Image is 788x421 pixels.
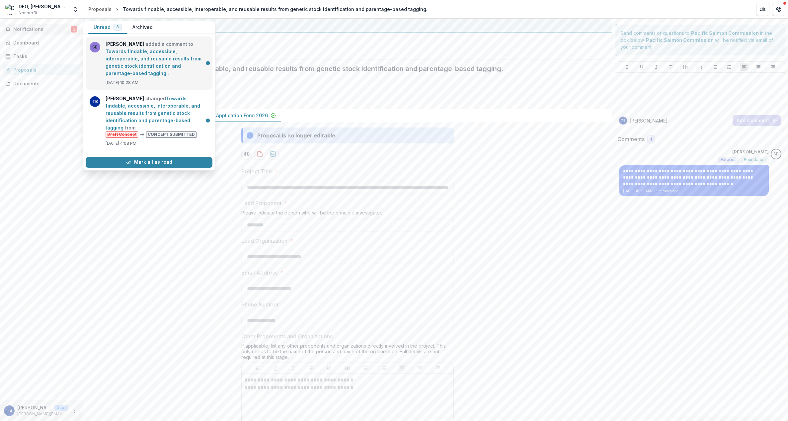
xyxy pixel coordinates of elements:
h2: Comments [617,136,645,142]
strong: Pacific Salmon Commission [646,37,714,43]
a: Documents [3,78,80,89]
a: Proposals [86,4,114,14]
button: Align Right [434,364,442,372]
button: Bullet List [361,364,369,372]
button: download-proposal [268,149,278,159]
span: External [721,157,737,162]
img: DFO, Sidney [5,4,16,15]
button: Open entity switcher [71,3,80,16]
div: DFO, [PERSON_NAME] [19,3,68,10]
button: Add Comment [733,115,781,126]
a: Dashboard [3,37,80,48]
button: Bullet List [711,63,719,71]
button: Heading 1 [681,63,689,71]
button: Strike [307,364,315,372]
span: Nonprofit [19,10,37,16]
button: Ordered List [725,63,733,71]
p: added a comment to . [106,41,208,77]
a: Tasks [3,51,80,62]
p: Other Proponents and Organizations [241,332,333,340]
p: Phone Number [241,300,279,308]
button: Underline [271,364,279,372]
p: [PERSON_NAME][EMAIL_ADDRESS][DOMAIN_NAME] [17,411,68,417]
p: [DATE] 10:28 AM • 33 minutes ago [623,189,765,194]
div: Proposal is no longer editable. [257,131,337,139]
button: Bold [623,63,631,71]
button: Align Left [740,63,748,71]
button: Italicize [652,63,660,71]
p: Project Title [241,167,272,175]
button: Heading 1 [325,364,333,372]
nav: breadcrumb [86,4,430,14]
button: download-proposal [255,149,265,159]
div: Proposals [88,6,112,13]
button: Preview e5e3b899-eb75-4a90-98af-77a965600eb9-0.pdf [241,149,252,159]
a: Towards findable, accessible, interoperable, and reusable results from genetic stock identificati... [106,96,200,130]
button: Align Center [416,364,424,372]
p: Lead Organization [241,237,287,245]
button: Unread [88,21,127,34]
button: Align Right [769,63,777,71]
div: Pacific Salmon Commission [88,21,606,29]
span: 3 [71,26,77,33]
span: Foundation [744,157,766,162]
div: Towards findable, accessible, interoperable, and reusable results from genetic stock identificati... [123,6,428,13]
button: More [71,407,79,415]
button: Get Help [772,3,785,16]
p: [PERSON_NAME] [630,117,668,124]
a: Proposals [3,64,80,75]
div: Tom Bird [621,119,625,122]
span: 3 [116,25,119,29]
div: Proposals [13,66,75,73]
button: Underline [638,63,646,71]
div: Sascha Bendt [773,152,779,156]
div: Please indicate the person who will be the principle investigator. [241,210,454,218]
p: User [54,405,68,411]
button: Ordered List [380,364,388,372]
button: Archived [127,21,158,34]
span: 1 [650,137,652,142]
p: [PERSON_NAME] [732,149,769,155]
div: Tom Bird [7,408,12,413]
p: [PERSON_NAME] [17,404,52,411]
button: Align Left [398,364,406,372]
button: Strike [667,63,675,71]
button: Heading 2 [344,364,352,372]
a: Towards findable, accessible, interoperable, and reusable results from genetic stock identificati... [106,48,201,76]
p: changed from [106,95,208,138]
button: Heading 2 [696,63,704,71]
div: If applicable, list any other proponents and organizations directly involved in the project. This... [241,343,454,363]
strong: Pacific Salmon Commission [691,30,759,36]
button: Mark all as read [86,157,212,168]
div: Tasks [13,53,75,60]
p: Email Address [241,269,277,277]
div: Dashboard [13,39,75,46]
button: Notifications3 [3,24,80,35]
h2: Towards findable, accessible, interoperable, and reusable results from genetic stock identificati... [88,65,596,73]
button: Italicize [289,364,297,372]
button: Align Center [754,63,762,71]
div: Send comments or questions to in the box below. will be notified via email of your comment. [615,24,785,56]
p: Lead Proponent [241,199,281,207]
button: Partners [756,3,769,16]
button: Bold [253,364,261,372]
span: Notifications [13,27,71,32]
div: Documents [13,80,75,87]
